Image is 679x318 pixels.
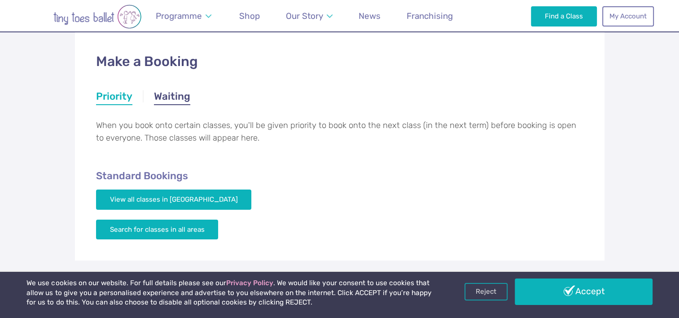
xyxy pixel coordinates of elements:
[156,11,202,21] span: Programme
[154,89,190,106] a: Waiting
[239,11,260,21] span: Shop
[26,278,433,308] p: We use cookies on our website. For full details please see our . We would like your consent to us...
[355,5,385,26] a: News
[152,5,216,26] a: Programme
[515,278,652,305] a: Accept
[286,11,323,21] span: Our Story
[96,220,219,239] a: Search for classes in all areas
[359,11,381,21] span: News
[464,283,508,300] a: Reject
[96,119,583,144] p: When you book onto certain classes, you'll be given priority to book onto the next class (in the ...
[96,52,583,71] h1: Make a Booking
[26,4,169,29] img: tiny toes ballet
[403,5,457,26] a: Franchising
[602,6,653,26] a: My Account
[235,5,264,26] a: Shop
[407,11,453,21] span: Franchising
[96,170,583,182] h2: Standard Bookings
[226,279,273,287] a: Privacy Policy
[281,5,337,26] a: Our Story
[531,6,597,26] a: Find a Class
[96,190,252,209] a: View all classes in [GEOGRAPHIC_DATA]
